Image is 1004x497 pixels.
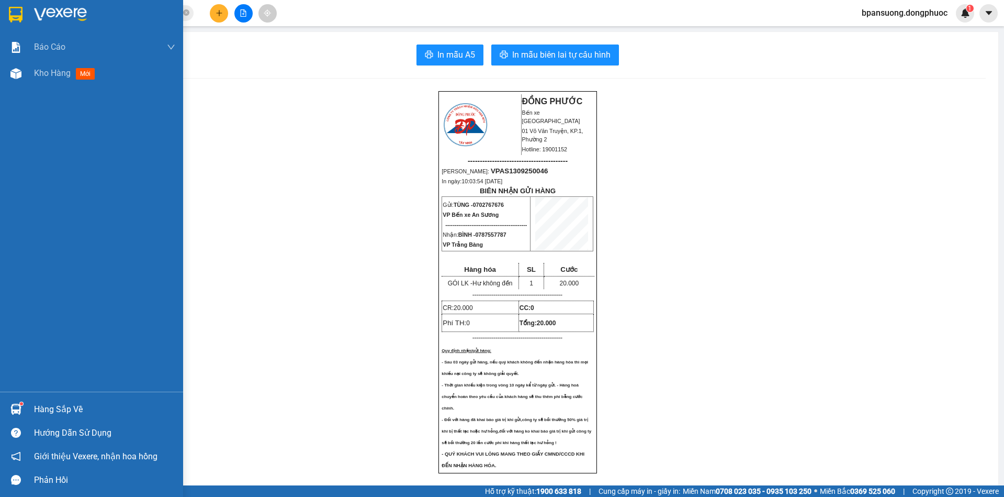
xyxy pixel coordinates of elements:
[76,68,95,80] span: mới
[52,67,109,74] span: VPAS1309250046
[529,280,533,287] span: 1
[83,47,128,53] span: Hotline: 19001152
[442,383,582,411] span: - Thời gian khiếu kiện trong vòng 10 ngày kể từ ngày gửi. - Hàng hoá chuyển hoàn theo yêu cầu của...
[520,304,534,312] strong: CC:
[599,485,680,497] span: Cung cấp máy in - giấy in:
[442,348,491,353] span: Quy định nhận/gửi hàng:
[34,68,71,78] span: Kho hàng
[485,485,581,497] span: Hỗ trợ kỹ thuật:
[23,76,64,82] span: 10:03:54 [DATE]
[683,485,811,497] span: Miền Nam
[820,485,895,497] span: Miền Bắc
[83,31,144,45] span: 01 Võ Văn Truyện, KP.1, Phường 2
[443,231,506,238] span: Nhận:
[522,146,568,152] span: Hotline: 19001152
[466,319,470,327] span: 0
[34,472,175,488] div: Phản hồi
[527,266,536,273] span: SL
[210,4,228,23] button: plus
[512,48,611,61] span: In mẫu biên lai tự cấu hình
[34,425,175,441] div: Hướng dẫn sử dụng
[716,487,811,495] strong: 0708 023 035 - 0935 103 250
[83,17,141,30] span: Bến xe [GEOGRAPHIC_DATA]
[258,4,277,23] button: aim
[437,48,475,61] span: In mẫu A5
[520,319,556,327] span: Tổng:
[464,266,496,273] span: Hàng hóa
[264,9,271,17] span: aim
[20,402,23,405] sup: 1
[10,68,21,79] img: warehouse-icon
[443,241,483,248] span: VP Trảng Bàng
[28,57,128,65] span: -----------------------------------------
[500,50,508,60] span: printer
[442,291,593,299] p: -------------------------------------------
[968,5,972,12] span: 1
[850,487,895,495] strong: 0369 525 060
[4,6,50,52] img: logo
[961,8,970,18] img: icon-new-feature
[445,222,527,228] span: --------------------------------------------
[11,475,21,485] span: message
[83,6,143,15] strong: ĐỒNG PHƯỚC
[458,231,506,238] span: BÌNH -
[183,8,189,18] span: close-circle
[475,231,506,238] span: 0787557787
[442,360,588,376] span: - Sau 03 ngày gửi hàng, nếu quý khách không đến nhận hàng hóa thì mọi khiếu nại công ty sẽ không ...
[34,402,175,417] div: Hàng sắp về
[853,6,956,19] span: bpansuong.dongphuoc
[531,304,534,312] span: 0
[522,128,583,142] span: 01 Võ Văn Truyện, KP.1, Phường 2
[442,451,584,468] span: - QUÝ KHÁCH VUI LÒNG MANG THEO GIẤY CMND/CCCD KHI ĐẾN NHẬN HÀNG HÓA.
[425,50,433,60] span: printer
[560,280,579,287] span: 20.000
[468,157,568,165] span: -----------------------------------------
[216,9,223,17] span: plus
[234,4,253,23] button: file-add
[443,319,470,327] span: Phí TH:
[589,485,591,497] span: |
[491,167,548,175] span: VPAS1309250046
[11,428,21,438] span: question-circle
[167,43,175,51] span: down
[442,417,591,445] span: - Đối với hàng đã khai báo giá trị khi gửi,công ty sẽ bồi thường 50% giá trị khi bị thất lạc hoặc...
[3,68,109,74] span: [PERSON_NAME]:
[442,168,548,174] span: [PERSON_NAME]:
[536,487,581,495] strong: 1900 633 818
[491,45,619,65] button: printerIn mẫu biên lai tự cấu hình
[454,304,473,312] span: 20.000
[522,109,580,124] span: Bến xe [GEOGRAPHIC_DATA]
[984,8,994,18] span: caret-down
[442,102,489,148] img: logo
[34,40,65,53] span: Báo cáo
[443,212,499,218] span: VP Bến xe An Sương
[240,9,247,17] span: file-add
[10,404,21,415] img: warehouse-icon
[472,280,512,287] span: Hư không đền
[443,202,504,208] span: Gửi:
[442,178,502,184] span: In ngày:
[9,7,22,23] img: logo-vxr
[480,187,556,195] strong: BIÊN NHẬN GỬI HÀNG
[560,266,578,273] span: Cước
[966,5,974,12] sup: 1
[448,280,513,287] span: GÓI LK -
[443,304,472,312] span: CR:
[946,488,953,495] span: copyright
[10,42,21,53] img: solution-icon
[11,451,21,461] span: notification
[3,76,64,82] span: In ngày:
[473,202,504,208] span: 0702767676
[454,202,504,208] span: TÙNG -
[442,334,593,342] p: -------------------------------------------
[34,450,157,463] span: Giới thiệu Vexere, nhận hoa hồng
[461,178,502,184] span: 10:03:54 [DATE]
[537,319,556,327] span: 20.000
[814,489,817,493] span: ⚪️
[416,45,483,65] button: printerIn mẫu A5
[903,485,905,497] span: |
[522,97,583,106] strong: ĐỒNG PHƯỚC
[979,4,998,23] button: caret-down
[183,9,189,16] span: close-circle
